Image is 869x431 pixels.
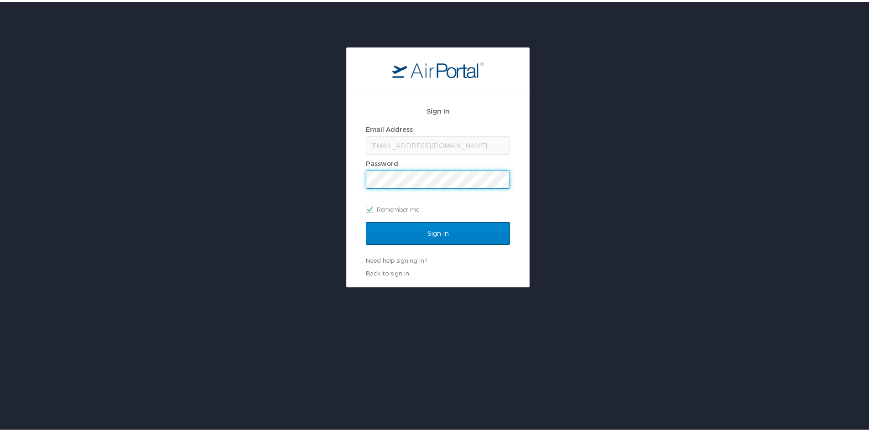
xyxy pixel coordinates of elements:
label: Password [366,158,398,166]
a: Back to sign in [366,268,409,275]
img: logo [392,60,484,76]
a: Need help signing in? [366,255,427,262]
h2: Sign In [366,104,510,114]
label: Remember me [366,201,510,214]
label: Email Address [366,124,413,131]
input: Sign In [366,220,510,243]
